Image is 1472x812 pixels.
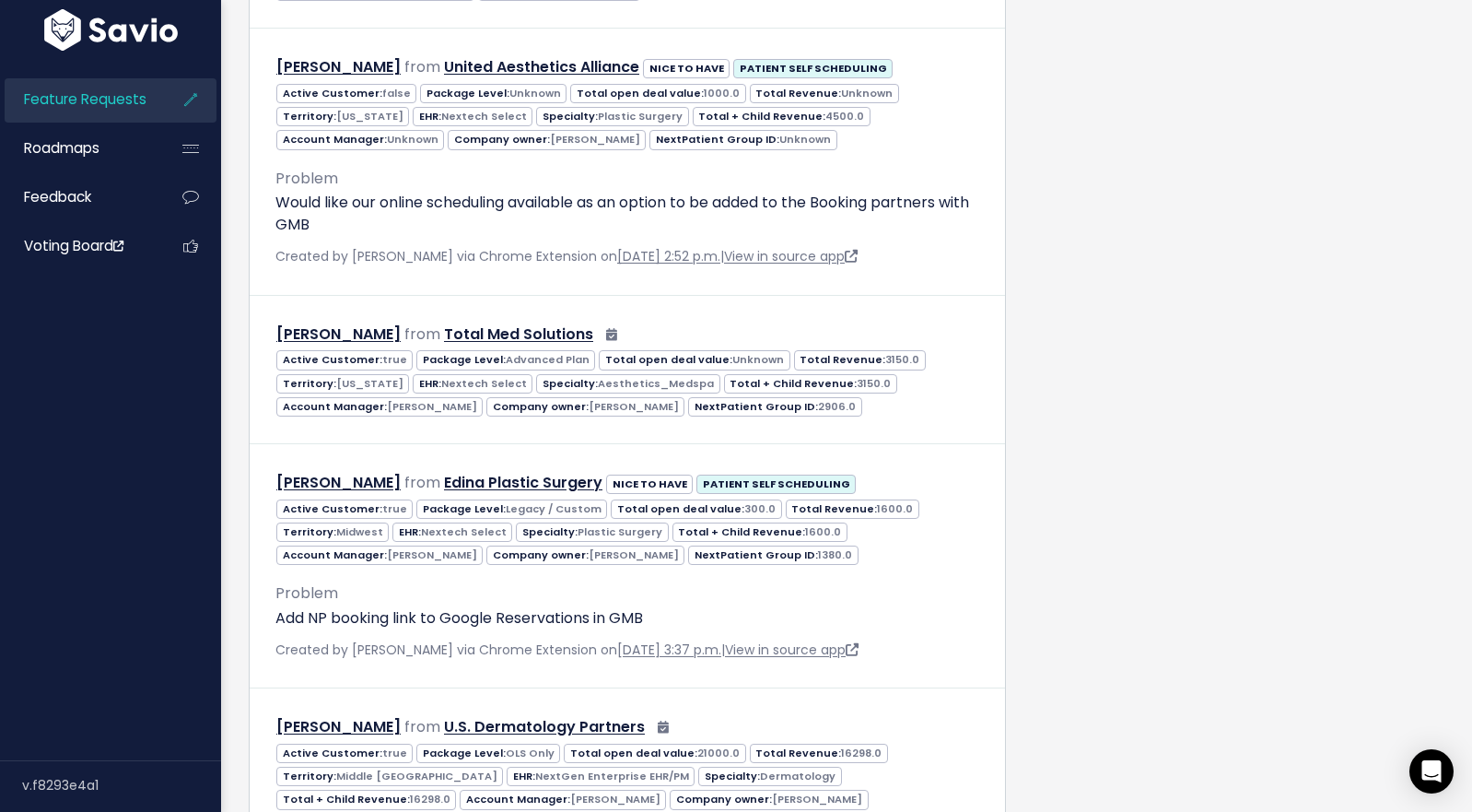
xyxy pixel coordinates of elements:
[387,547,477,562] span: [PERSON_NAME]
[336,376,403,391] span: [US_STATE]
[24,138,99,158] span: Roadmaps
[672,523,847,542] span: Total + Child Revenue:
[276,500,413,519] span: Active Customer:
[382,86,411,100] span: false
[336,524,383,539] span: Midwest
[698,767,841,786] span: Specialty:
[617,641,721,659] a: [DATE] 3:37 p.m.
[276,130,444,149] span: Account Manager:
[5,127,153,170] a: Roadmaps
[506,501,602,516] span: Legacy / Custom
[486,397,684,417] span: Company owner:
[275,247,858,265] span: Created by [PERSON_NAME] via Chrome Extension on |
[276,744,413,763] span: Active Customer:
[744,501,776,516] span: 300.0
[275,583,338,604] span: Problem
[276,397,483,417] span: Account Manager:
[613,477,687,491] strong: NICE TO HAVE
[444,324,593,345] a: Total Med Solutions
[697,746,740,760] span: 21000.0
[382,501,407,516] span: true
[724,247,858,265] a: View in source app
[779,132,831,147] span: Unknown
[460,790,666,809] span: Account Manager:
[509,86,561,100] span: Unknown
[841,746,882,760] span: 16298.0
[564,744,745,763] span: Total open deal value:
[703,477,850,491] strong: PATIENT SELF SCHEDULING
[276,472,401,493] a: [PERSON_NAME]
[536,374,719,394] span: Specialty:
[693,107,870,126] span: Total + Child Revenue:
[275,607,979,630] p: Add NP booking link to Google Reservations in GMB
[732,352,784,367] span: Unknown
[1409,749,1454,794] div: Open Intercom Messenger
[506,352,590,367] span: Advanced Plan
[444,56,639,77] a: United Aesthetics Alliance
[444,716,645,737] a: U.S. Dermatology Partners
[535,769,689,783] span: NextGen Enterprise EHR/PM
[750,84,899,103] span: Total Revenue:
[670,790,868,809] span: Company owner:
[275,168,338,189] span: Problem
[24,236,123,255] span: Voting Board
[688,397,861,417] span: NextPatient Group ID:
[441,109,527,124] span: Nextech Select
[404,716,440,737] span: from
[382,746,407,760] span: true
[649,61,724,76] strong: NICE TO HAVE
[649,130,836,149] span: NextPatient Group ID:
[786,500,919,519] span: Total Revenue:
[416,500,607,519] span: Package Level:
[416,350,595,370] span: Package Level:
[421,524,507,539] span: Nextech Select
[5,78,153,121] a: Feature Requests
[416,744,560,763] span: Package Level:
[611,500,781,519] span: Total open deal value:
[413,374,532,394] span: EHR:
[516,523,668,542] span: Specialty:
[857,376,891,391] span: 3150.0
[404,324,440,345] span: from
[536,107,688,126] span: Specialty:
[598,376,714,391] span: Aesthetics_Medspa
[276,324,401,345] a: [PERSON_NAME]
[410,792,450,806] span: 16298.0
[382,352,407,367] span: true
[275,192,979,236] p: Would like our online scheduling available as an option to be added to the Booking partners with GMB
[885,352,919,367] span: 3150.0
[387,132,438,147] span: Unknown
[420,84,567,103] span: Package Level:
[589,547,679,562] span: [PERSON_NAME]
[772,792,862,806] span: [PERSON_NAME]
[22,761,221,809] div: v.f8293e4a1
[276,523,389,542] span: Territory:
[805,524,841,539] span: 1600.0
[818,547,852,562] span: 1380.0
[570,84,745,103] span: Total open deal value:
[276,716,401,737] a: [PERSON_NAME]
[276,107,409,126] span: Territory:
[550,132,640,147] span: [PERSON_NAME]
[276,546,483,565] span: Account Manager:
[506,746,555,760] span: OLS Only
[275,641,859,659] span: Created by [PERSON_NAME] via Chrome Extension on |
[507,767,695,786] span: EHR:
[598,109,683,124] span: Plastic Surgery
[599,350,789,370] span: Total open deal value:
[448,130,646,149] span: Company owner:
[40,9,182,51] img: logo-white.9d6f32f41409.svg
[740,61,887,76] strong: PATIENT SELF SCHEDULING
[276,350,413,370] span: Active Customer:
[688,546,858,565] span: NextPatient Group ID:
[486,546,684,565] span: Company owner:
[276,790,456,809] span: Total + Child Revenue:
[413,107,532,126] span: EHR:
[578,524,662,539] span: Plastic Surgery
[760,769,835,783] span: Dermatology
[750,744,888,763] span: Total Revenue:
[276,84,416,103] span: Active Customer:
[818,399,856,414] span: 2906.0
[404,56,440,77] span: from
[276,767,503,786] span: Territory:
